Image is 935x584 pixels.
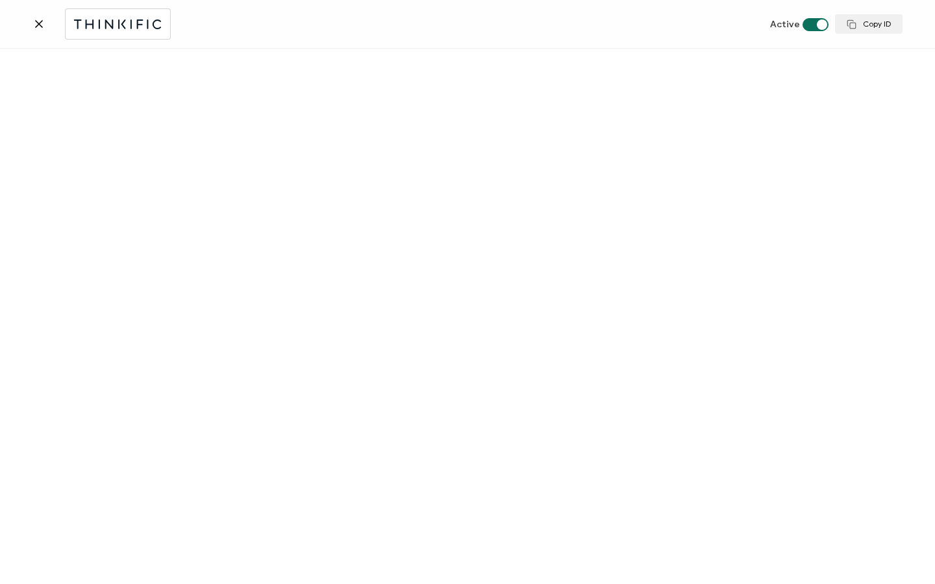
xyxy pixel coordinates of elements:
button: Copy ID [835,14,903,34]
span: Active [770,19,800,30]
img: thinkific.svg [72,16,164,32]
iframe: Chat Widget [870,522,935,584]
span: Copy ID [847,19,891,29]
